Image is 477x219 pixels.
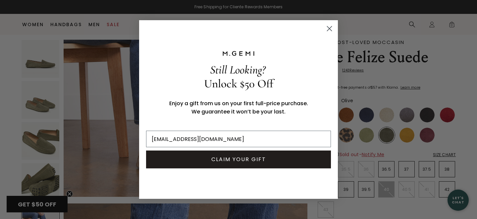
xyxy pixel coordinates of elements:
[169,100,308,115] span: Enjoy a gift from us on your first full-price purchase. We guarantee it won’t be your last.
[324,23,335,34] button: Close dialog
[146,131,331,147] input: Email Address
[146,151,331,168] button: CLAIM YOUR GIFT
[222,51,255,57] img: M.GEMI
[204,77,273,91] span: Unlock $50 Off
[210,63,265,77] span: Still Looking?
